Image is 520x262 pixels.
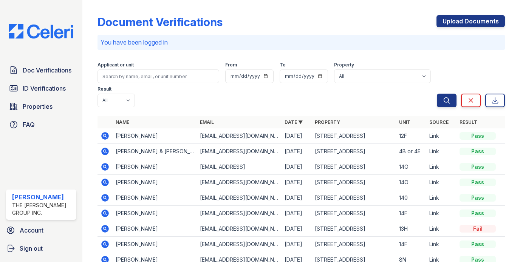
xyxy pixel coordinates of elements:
div: Pass [460,148,496,155]
td: [EMAIL_ADDRESS][DOMAIN_NAME] [197,190,281,206]
span: Doc Verifications [23,66,71,75]
p: You have been logged in [101,38,502,47]
td: [PERSON_NAME] [113,206,197,221]
span: ID Verifications [23,84,66,93]
td: Link [426,237,457,252]
a: Upload Documents [436,15,505,27]
td: 14O [396,175,426,190]
td: 12F [396,128,426,144]
td: [PERSON_NAME] [113,128,197,144]
a: FAQ [6,117,76,132]
td: [STREET_ADDRESS] [312,144,396,159]
label: From [225,62,237,68]
td: [DATE] [282,128,312,144]
td: 4B or 4E [396,144,426,159]
td: [STREET_ADDRESS] [312,206,396,221]
div: Fail [460,225,496,233]
td: Link [426,175,457,190]
a: Account [3,223,79,238]
td: [STREET_ADDRESS] [312,159,396,175]
td: [EMAIL_ADDRESS][DOMAIN_NAME] [197,237,281,252]
label: Applicant or unit [97,62,134,68]
td: [PERSON_NAME] [113,190,197,206]
div: Pass [460,240,496,248]
div: [PERSON_NAME] [12,193,73,202]
label: Property [334,62,354,68]
td: [STREET_ADDRESS] [312,175,396,190]
td: [EMAIL_ADDRESS][DOMAIN_NAME] [197,144,281,159]
td: [PERSON_NAME] [113,237,197,252]
td: [DATE] [282,190,312,206]
div: Pass [460,132,496,140]
label: To [280,62,286,68]
div: Pass [460,179,496,186]
td: [STREET_ADDRESS] [312,221,396,237]
td: [DATE] [282,144,312,159]
td: [EMAIL_ADDRESS][DOMAIN_NAME] [197,221,281,237]
span: Properties [23,102,53,111]
span: Sign out [20,244,43,253]
td: [DATE] [282,206,312,221]
a: Sign out [3,241,79,256]
td: Link [426,128,457,144]
td: [DATE] [282,221,312,237]
div: Pass [460,210,496,217]
td: [PERSON_NAME] [113,159,197,175]
img: CE_Logo_Blue-a8612792a0a2168367f1c8372b55b34899dd931a85d93a1a3d3e32e68fde9ad4.png [3,24,79,39]
td: [EMAIL_ADDRESS][DOMAIN_NAME] [197,128,281,144]
a: Email [200,119,214,125]
a: Properties [6,99,76,114]
td: Link [426,190,457,206]
td: 140 [396,190,426,206]
span: FAQ [23,120,35,129]
a: Unit [399,119,410,125]
label: Result [97,86,111,92]
td: [PERSON_NAME] [113,221,197,237]
td: Link [426,144,457,159]
td: Link [426,221,457,237]
div: The [PERSON_NAME] Group Inc. [12,202,73,217]
td: [DATE] [282,175,312,190]
td: 13H [396,221,426,237]
td: [STREET_ADDRESS] [312,237,396,252]
td: Link [426,159,457,175]
span: Account [20,226,43,235]
a: Doc Verifications [6,63,76,78]
div: Pass [460,163,496,171]
td: 14O [396,159,426,175]
input: Search by name, email, or unit number [97,69,219,83]
td: [DATE] [282,159,312,175]
td: [DATE] [282,237,312,252]
a: Property [315,119,340,125]
a: Source [429,119,449,125]
td: [EMAIL_ADDRESS][DOMAIN_NAME] [197,206,281,221]
a: Name [116,119,129,125]
div: Pass [460,194,496,202]
td: [PERSON_NAME] [113,175,197,190]
td: [STREET_ADDRESS] [312,190,396,206]
div: Document Verifications [97,15,223,29]
td: 14F [396,206,426,221]
td: 14F [396,237,426,252]
td: [PERSON_NAME] & [PERSON_NAME] [113,144,197,159]
td: [EMAIL_ADDRESS][DOMAIN_NAME] [197,175,281,190]
td: Link [426,206,457,221]
td: [STREET_ADDRESS] [312,128,396,144]
a: Result [460,119,477,125]
a: ID Verifications [6,81,76,96]
a: Date ▼ [285,119,303,125]
td: [EMAIL_ADDRESS] [197,159,281,175]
